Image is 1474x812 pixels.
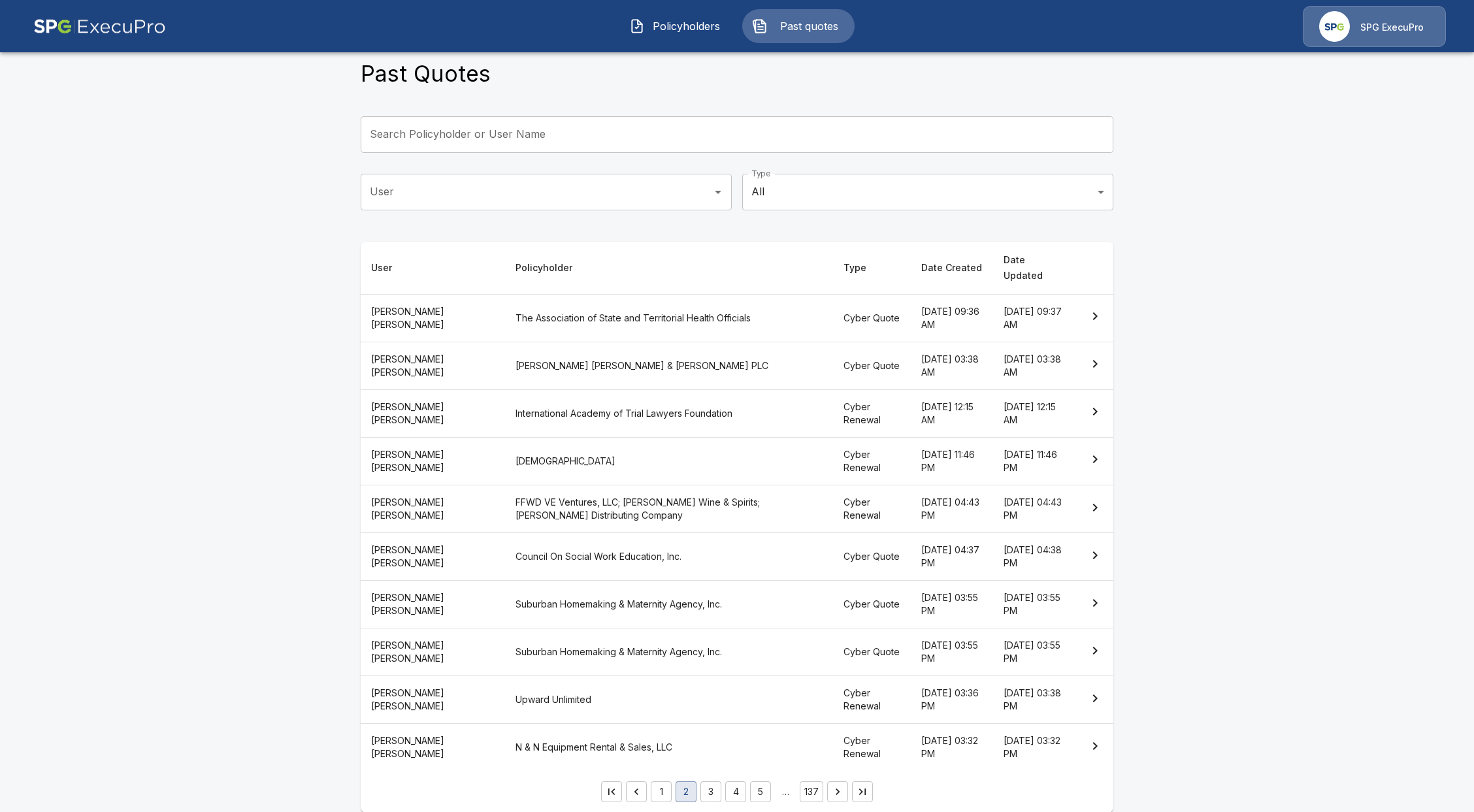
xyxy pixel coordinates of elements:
th: [PERSON_NAME] [PERSON_NAME] [361,485,505,533]
label: Type [751,168,770,179]
th: [DATE] 04:38 PM [993,533,1077,581]
th: [DATE] 03:38 AM [911,342,993,389]
th: Cyber Renewal [833,485,911,533]
th: [DATE] 03:36 PM [911,676,993,724]
img: Agency Icon [1319,11,1350,42]
th: [DATE] 03:32 PM [911,724,993,771]
button: Go to page 3 [700,781,721,802]
nav: pagination navigation [599,781,875,802]
button: Go to last page [852,781,873,802]
th: [PERSON_NAME] [PERSON_NAME] [361,581,505,628]
button: Open [709,183,727,201]
th: Cyber Quote [833,342,911,389]
th: [DATE] 03:38 AM [993,342,1077,389]
div: All [742,174,1113,210]
button: Go to previous page [626,781,647,802]
th: [DATE] 03:55 PM [911,628,993,676]
th: [DATE] 09:36 AM [911,294,993,342]
th: [DATE] 04:43 PM [993,485,1077,533]
th: Date Updated [993,242,1077,295]
th: Cyber Renewal [833,437,911,485]
th: [PERSON_NAME] [PERSON_NAME] [361,628,505,676]
span: Policyholders [650,18,722,34]
th: Cyber Quote [833,533,911,581]
th: [DATE] 11:46 PM [993,437,1077,485]
img: AA Logo [33,6,166,47]
th: [DEMOGRAPHIC_DATA] [505,437,834,485]
img: Past quotes Icon [752,18,768,34]
button: Go to first page [601,781,622,802]
th: [DATE] 03:55 PM [911,581,993,628]
th: Date Created [911,242,993,295]
th: Cyber Quote [833,628,911,676]
th: [PERSON_NAME] [PERSON_NAME] [361,342,505,389]
th: [DATE] 03:32 PM [993,724,1077,771]
th: [PERSON_NAME] [PERSON_NAME] & [PERSON_NAME] PLC [505,342,834,389]
th: User [361,242,505,295]
th: [DATE] 11:46 PM [911,437,993,485]
th: Suburban Homemaking & Maternity Agency, Inc. [505,628,834,676]
th: [DATE] 12:15 AM [911,389,993,437]
th: [DATE] 04:37 PM [911,533,993,581]
th: [DATE] 03:55 PM [993,581,1077,628]
button: Go to page 137 [800,781,823,802]
th: [PERSON_NAME] [PERSON_NAME] [361,437,505,485]
a: Agency IconSPG ExecuPro [1303,6,1446,47]
th: [DATE] 04:43 PM [911,485,993,533]
th: [PERSON_NAME] [PERSON_NAME] [361,533,505,581]
th: [DATE] 09:37 AM [993,294,1077,342]
h4: Past Quotes [361,60,491,88]
button: Past quotes IconPast quotes [742,9,855,43]
span: Past quotes [773,18,845,34]
th: Council On Social Work Education, Inc. [505,533,834,581]
th: [DATE] 12:15 AM [993,389,1077,437]
button: Go to page 5 [750,781,771,802]
button: Go to page 4 [725,781,746,802]
button: Go to next page [827,781,848,802]
th: Cyber Renewal [833,676,911,724]
th: [DATE] 03:38 PM [993,676,1077,724]
th: [PERSON_NAME] [PERSON_NAME] [361,389,505,437]
th: Type [833,242,911,295]
th: Cyber Quote [833,581,911,628]
div: … [775,785,796,798]
th: Upward Unlimited [505,676,834,724]
th: [PERSON_NAME] [PERSON_NAME] [361,724,505,771]
th: [PERSON_NAME] [PERSON_NAME] [361,294,505,342]
th: International Academy of Trial Lawyers Foundation [505,389,834,437]
img: Policyholders Icon [629,18,645,34]
th: N & N Equipment Rental & Sales, LLC [505,724,834,771]
th: Cyber Renewal [833,724,911,771]
th: Cyber Renewal [833,389,911,437]
th: [PERSON_NAME] [PERSON_NAME] [361,676,505,724]
button: Go to page 1 [651,781,672,802]
th: FFWD VE Ventures, LLC; [PERSON_NAME] Wine & Spirits; [PERSON_NAME] Distributing Company [505,485,834,533]
p: SPG ExecuPro [1360,21,1424,34]
button: page 2 [676,781,696,802]
button: Policyholders IconPolicyholders [619,9,732,43]
th: Policyholder [505,242,834,295]
th: [DATE] 03:55 PM [993,628,1077,676]
table: simple table [361,242,1113,771]
th: Cyber Quote [833,294,911,342]
th: The Association of State and Territorial Health Officials [505,294,834,342]
th: Suburban Homemaking & Maternity Agency, Inc. [505,581,834,628]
